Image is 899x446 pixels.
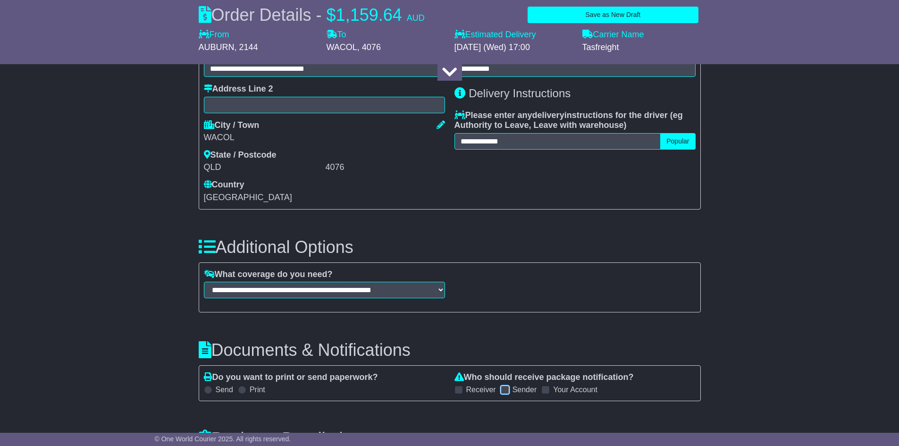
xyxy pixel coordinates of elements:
[528,7,698,23] button: Save as New Draft
[454,110,696,131] label: Please enter any instructions for the driver ( )
[204,84,273,94] label: Address Line 2
[326,162,445,173] div: 4076
[582,30,644,40] label: Carrier Name
[204,193,292,202] span: [GEOGRAPHIC_DATA]
[454,30,573,40] label: Estimated Delivery
[469,87,571,100] span: Delivery Instructions
[199,30,229,40] label: From
[327,5,336,25] span: $
[336,5,402,25] span: 1,159.64
[327,30,346,40] label: To
[454,110,683,130] span: eg Authority to Leave, Leave with warehouse
[466,385,496,394] label: Receiver
[204,372,378,383] label: Do you want to print or send paperwork?
[513,385,537,394] label: Sender
[199,42,235,52] span: AUBURN
[553,385,597,394] label: Your Account
[199,5,425,25] div: Order Details -
[216,385,233,394] label: Send
[454,42,573,53] div: [DATE] (Wed) 17:00
[199,238,701,257] h3: Additional Options
[204,150,277,160] label: State / Postcode
[357,42,381,52] span: , 4076
[199,341,701,360] h3: Documents & Notifications
[660,133,695,150] button: Popular
[327,42,357,52] span: WACOL
[250,385,265,394] label: Print
[204,120,260,131] label: City / Town
[204,133,445,143] div: WACOL
[155,435,291,443] span: © One World Courier 2025. All rights reserved.
[407,13,425,23] span: AUD
[582,42,701,53] div: Tasfreight
[454,372,634,383] label: Who should receive package notification?
[204,180,244,190] label: Country
[204,269,333,280] label: What coverage do you need?
[204,162,323,173] div: QLD
[235,42,258,52] span: , 2144
[532,110,564,120] span: delivery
